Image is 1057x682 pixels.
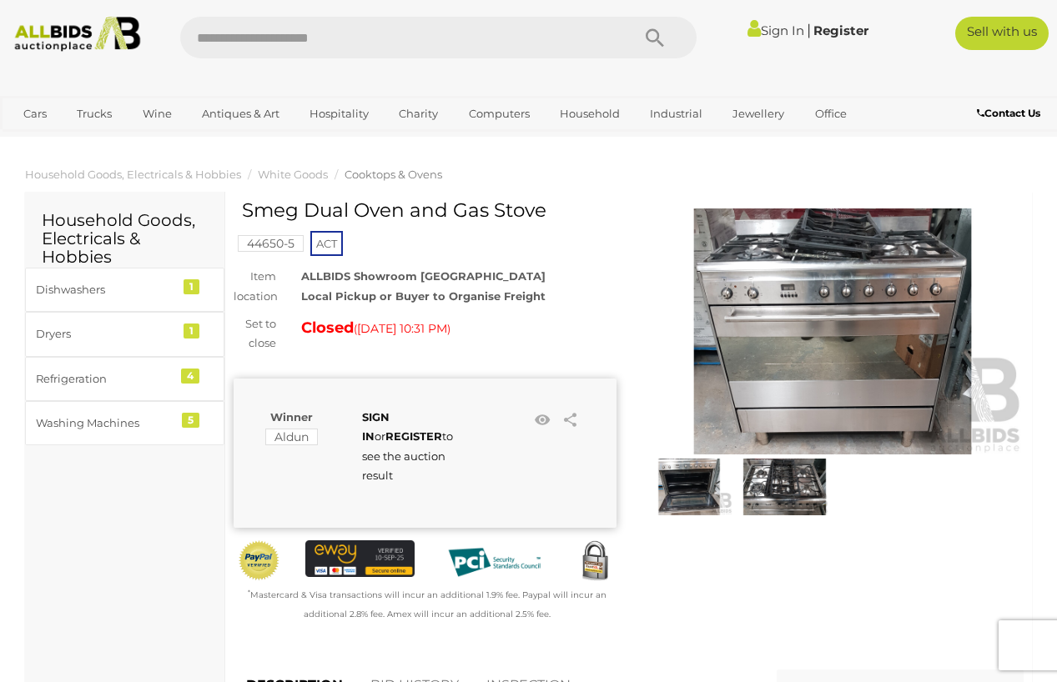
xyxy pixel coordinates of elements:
a: Hospitality [299,100,380,128]
a: 44650-5 [238,237,304,250]
a: Cars [13,100,58,128]
a: [GEOGRAPHIC_DATA] [77,128,217,155]
mark: Aldun [265,429,318,445]
a: Refrigeration 4 [25,357,224,401]
a: Wine [132,100,183,128]
div: Set to close [221,314,289,354]
a: Dryers 1 [25,312,224,356]
img: Official PayPal Seal [238,540,280,581]
b: Winner [270,410,313,424]
a: Household Goods, Electricals & Hobbies [25,168,241,181]
a: Trucks [66,100,123,128]
div: Refrigeration [36,369,174,389]
a: Antiques & Art [191,100,290,128]
a: Register [813,23,868,38]
a: REGISTER [385,429,442,443]
a: Cooktops & Ovens [345,168,442,181]
div: Washing Machines [36,414,174,433]
a: Dishwashers 1 [25,268,224,312]
strong: Local Pickup or Buyer to Organise Freight [301,289,546,303]
div: 1 [184,279,199,294]
div: Item location [221,267,289,306]
a: Industrial [639,100,713,128]
span: [DATE] 10:31 PM [357,321,447,336]
a: Charity [388,100,449,128]
li: Watch this item [530,408,555,433]
span: ACT [310,231,343,256]
button: Search [613,17,697,58]
strong: ALLBIDS Showroom [GEOGRAPHIC_DATA] [301,269,546,283]
h1: Smeg Dual Oven and Gas Stove [242,200,612,221]
div: Dryers [36,324,174,344]
a: Sports [13,128,68,155]
div: 1 [184,323,199,338]
mark: 44650-5 [238,235,304,252]
a: Computers [458,100,541,128]
img: Allbids.com.au [8,17,148,52]
a: Sign In [747,23,804,38]
a: Contact Us [977,104,1044,123]
img: Secured by Rapid SSL [574,540,617,583]
div: 4 [181,369,199,384]
span: ( ) [354,322,450,335]
a: Sell with us [955,17,1049,50]
small: Mastercard & Visa transactions will incur an additional 1.9% fee. Paypal will incur an additional... [248,589,607,619]
img: Smeg Dual Oven and Gas Stove [741,459,828,514]
a: Washing Machines 5 [25,401,224,445]
a: SIGN IN [362,410,390,443]
div: 5 [182,413,199,428]
span: or to see the auction result [362,410,453,482]
img: PCI DSS compliant [440,540,549,584]
strong: Closed [301,318,354,337]
img: eWAY Payment Gateway [305,540,415,577]
img: Smeg Dual Oven and Gas Stove [646,459,733,514]
b: Contact Us [977,107,1040,119]
span: | [807,21,811,39]
img: Smeg Dual Oven and Gas Stove [642,208,1024,455]
h2: Household Goods, Electricals & Hobbies [42,211,208,266]
a: Office [804,100,858,128]
div: Dishwashers [36,280,174,299]
a: Household [549,100,631,128]
a: Jewellery [722,100,795,128]
a: White Goods [258,168,328,181]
